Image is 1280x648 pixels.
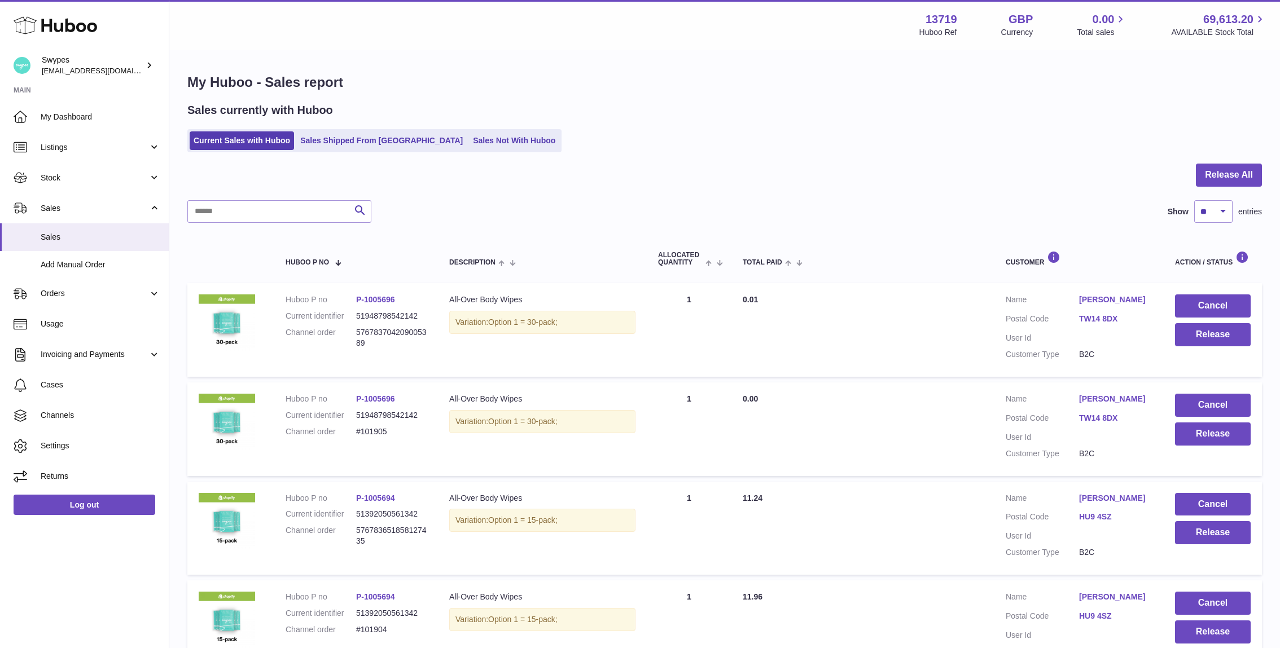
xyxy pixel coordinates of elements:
span: Invoicing and Payments [41,349,148,360]
div: Swypes [42,55,143,76]
button: Release [1175,620,1251,643]
img: 137191726829084.png [199,394,255,450]
a: Current Sales with Huboo [190,131,294,150]
dt: Name [1006,294,1079,308]
td: 1 [647,382,731,476]
dt: Current identifier [286,509,356,519]
span: entries [1238,206,1262,217]
dt: User Id [1006,630,1079,641]
div: Customer [1006,251,1152,266]
div: Variation: [449,509,635,532]
span: Usage [41,319,160,329]
dd: 51392050561342 [356,608,427,619]
h1: My Huboo - Sales report [187,73,1262,91]
dt: Channel order [286,426,356,437]
dd: 576783704209005389 [356,327,427,349]
a: Sales Not With Huboo [469,131,559,150]
span: Settings [41,440,160,451]
button: Cancel [1175,394,1251,417]
a: 69,613.20 AVAILABLE Stock Total [1171,12,1266,38]
span: 0.00 [743,394,758,403]
a: P-1005696 [356,295,395,304]
span: Channels [41,410,160,421]
div: Variation: [449,311,635,334]
dd: B2C [1079,349,1152,360]
a: HU9 4SZ [1079,611,1152,621]
dt: Name [1006,394,1079,407]
a: P-1005696 [356,394,395,403]
img: 137191726829119.png [199,592,255,648]
button: Release [1175,422,1251,446]
dd: #101904 [356,624,427,635]
strong: GBP [1009,12,1033,27]
dt: Current identifier [286,311,356,321]
span: Sales [41,232,160,243]
dd: B2C [1079,547,1152,558]
label: Show [1168,206,1189,217]
span: 69,613.20 [1203,12,1253,27]
span: 0.00 [1093,12,1115,27]
span: Description [449,259,496,266]
span: AVAILABLE Stock Total [1171,27,1266,38]
dt: Name [1006,592,1079,605]
a: P-1005694 [356,493,395,502]
a: [PERSON_NAME] [1079,294,1152,305]
span: Returns [41,471,160,482]
dd: 51948798542142 [356,311,427,321]
a: TW14 8DX [1079,314,1152,324]
dt: Customer Type [1006,547,1079,558]
a: P-1005694 [356,592,395,601]
a: HU9 4SZ [1079,512,1152,522]
span: Orders [41,288,148,299]
dt: Postal Code [1006,512,1079,525]
span: Total paid [743,259,782,266]
button: Release [1175,323,1251,346]
span: Stock [41,173,148,183]
dt: Huboo P no [286,592,356,602]
img: 137191726829119.png [199,493,255,549]
dt: Channel order [286,525,356,546]
button: Release [1175,521,1251,544]
div: Variation: [449,410,635,433]
span: 11.96 [743,592,762,601]
span: Cases [41,380,160,390]
dt: User Id [1006,333,1079,343]
dd: 51948798542142 [356,410,427,421]
span: Option 1 = 15-pack; [488,615,558,624]
h2: Sales currently with Huboo [187,103,333,118]
button: Cancel [1175,493,1251,516]
dt: Postal Code [1006,413,1079,426]
button: Cancel [1175,592,1251,615]
dt: Current identifier [286,608,356,619]
dt: Postal Code [1006,314,1079,327]
div: All-Over Body Wipes [449,294,635,305]
span: Total sales [1077,27,1127,38]
dt: Name [1006,493,1079,506]
a: Log out [14,495,155,515]
dt: Customer Type [1006,349,1079,360]
dd: 576783651858127435 [356,525,427,546]
div: Currency [1001,27,1033,38]
span: My Dashboard [41,112,160,122]
span: 0.01 [743,295,758,304]
span: [EMAIL_ADDRESS][DOMAIN_NAME] [42,66,166,75]
dt: Huboo P no [286,394,356,404]
div: Variation: [449,608,635,631]
span: ALLOCATED Quantity [658,252,703,266]
span: Option 1 = 15-pack; [488,515,558,524]
dt: Channel order [286,327,356,349]
div: Huboo Ref [919,27,957,38]
dt: User Id [1006,531,1079,541]
td: 1 [647,283,731,377]
span: Sales [41,203,148,214]
a: Sales Shipped From [GEOGRAPHIC_DATA] [296,131,467,150]
button: Cancel [1175,294,1251,318]
div: All-Over Body Wipes [449,493,635,504]
span: Huboo P no [286,259,329,266]
img: hello@swypes.co.uk [14,57,30,74]
dt: Current identifier [286,410,356,421]
dd: B2C [1079,448,1152,459]
a: TW14 8DX [1079,413,1152,424]
img: 137191726829084.png [199,294,255,351]
dt: Huboo P no [286,294,356,305]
